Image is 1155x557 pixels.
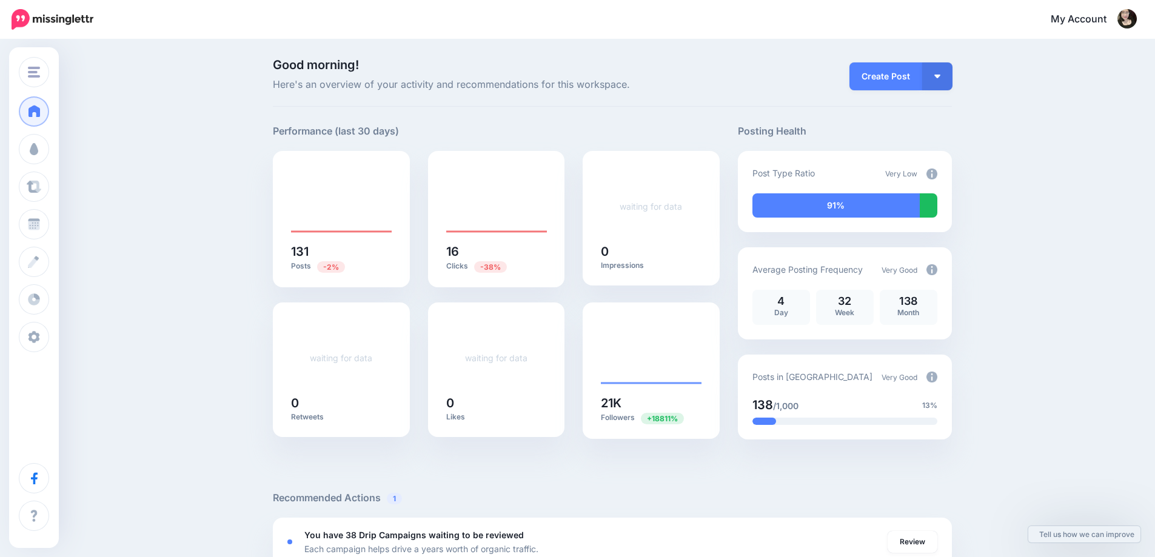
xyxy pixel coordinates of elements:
[897,308,919,317] span: Month
[446,412,547,422] p: Likes
[752,193,920,218] div: 91% of your posts in the last 30 days have been from Drip Campaigns
[822,296,868,307] p: 32
[774,308,788,317] span: Day
[310,353,372,363] a: waiting for data
[446,397,547,409] h5: 0
[641,413,684,424] span: Previous period: 111
[291,245,392,258] h5: 131
[291,397,392,409] h5: 0
[885,169,917,178] span: Very Low
[920,193,937,218] div: 9% of your posts in the last 30 days were manually created (i.e. were not from Drip Campaigns or ...
[12,9,93,30] img: Missinglettr
[28,67,40,78] img: menu.png
[882,265,917,275] span: Very Good
[752,398,773,412] span: 138
[926,372,937,382] img: info-circle-grey.png
[446,245,547,258] h5: 16
[752,262,863,276] p: Average Posting Frequency
[1028,526,1140,542] a: Tell us how we can improve
[773,401,798,411] span: /1,000
[273,58,359,72] span: Good morning!
[738,124,952,139] h5: Posting Health
[934,75,940,78] img: arrow-down-white.png
[752,418,777,425] div: 13% of your posts in the last 30 days have been from Drip Campaigns
[601,261,701,270] p: Impressions
[882,373,917,382] span: Very Good
[601,245,701,258] h5: 0
[601,412,701,424] p: Followers
[926,264,937,275] img: info-circle-grey.png
[273,124,399,139] h5: Performance (last 30 days)
[926,168,937,179] img: info-circle-grey.png
[273,490,952,505] h5: Recommended Actions
[317,261,345,273] span: Previous period: 134
[601,397,701,409] h5: 21K
[446,261,547,272] p: Clicks
[1039,5,1137,35] a: My Account
[387,493,402,504] span: 1
[835,308,854,317] span: Week
[922,399,937,412] span: 13%
[758,296,804,307] p: 4
[291,412,392,422] p: Retweets
[287,539,292,544] div: <div class='status-dot small red margin-right'></div>Error
[752,370,872,384] p: Posts in [GEOGRAPHIC_DATA]
[620,201,682,212] a: waiting for data
[474,261,507,273] span: Previous period: 26
[752,166,815,180] p: Post Type Ratio
[291,261,392,272] p: Posts
[465,353,527,363] a: waiting for data
[273,77,720,93] span: Here's an overview of your activity and recommendations for this workspace.
[304,530,524,540] b: You have 38 Drip Campaigns waiting to be reviewed
[886,296,931,307] p: 138
[849,62,922,90] a: Create Post
[888,531,937,553] a: Review
[304,542,538,556] p: Each campaign helps drive a years worth of organic traffic.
